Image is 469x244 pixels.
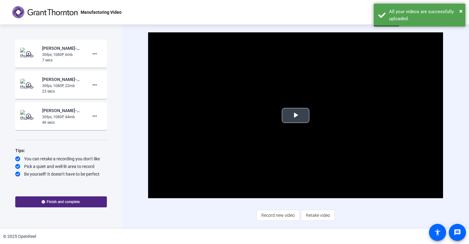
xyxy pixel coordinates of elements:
mat-icon: more_horiz [91,50,98,57]
img: thumb-nail [20,110,38,122]
mat-icon: play_circle_outline [25,113,33,119]
div: 30fps, 1080P, 44mb [42,114,83,120]
div: Pick a quiet and well-lit area to record [15,163,107,169]
span: Record new video [261,209,295,221]
div: All your videos are successfully uploaded. [389,8,461,22]
div: 23 secs [42,89,83,94]
p: Manufacturing Video [81,9,122,16]
button: Record new video [256,210,300,221]
div: [PERSON_NAME]-Manufacturing Day Content-Manufacturing Video-1757531762214-webcam [42,107,83,114]
mat-icon: play_circle_outline [25,82,33,88]
span: Retake video [306,209,330,221]
div: [PERSON_NAME]-Manufacturing Day Content-Manufacturing Video-1757531922010-webcam [42,76,83,83]
img: thumb-nail [20,48,38,60]
span: × [459,7,463,15]
div: 30fps, 1080P, 6mb [42,52,83,57]
div: [PERSON_NAME]-Manufacturing Day Content-Manufacturing Video-1757532060782-webcam [42,45,83,52]
mat-icon: message [454,229,461,236]
mat-icon: accessibility [434,229,441,236]
div: 46 secs [42,120,83,125]
div: © 2025 OpenReel [3,233,36,240]
mat-icon: more_horiz [91,81,98,89]
mat-icon: more_horiz [91,112,98,120]
div: Be yourself! It doesn’t have to be perfect [15,171,107,177]
div: Video Player [148,32,443,198]
button: Play Video [282,108,309,123]
mat-icon: play_circle_outline [25,51,33,57]
img: OpenReel logo [12,6,78,18]
span: Finish and complete [47,199,80,204]
button: Retake video [301,210,335,221]
div: Tips: [15,147,107,154]
div: You can retake a recording you don’t like [15,156,107,162]
button: Finish and complete [15,196,107,207]
div: 7 secs [42,57,83,63]
img: thumb-nail [20,79,38,91]
div: 30fps, 1080P, 22mb [42,83,83,89]
button: Close [459,6,463,16]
